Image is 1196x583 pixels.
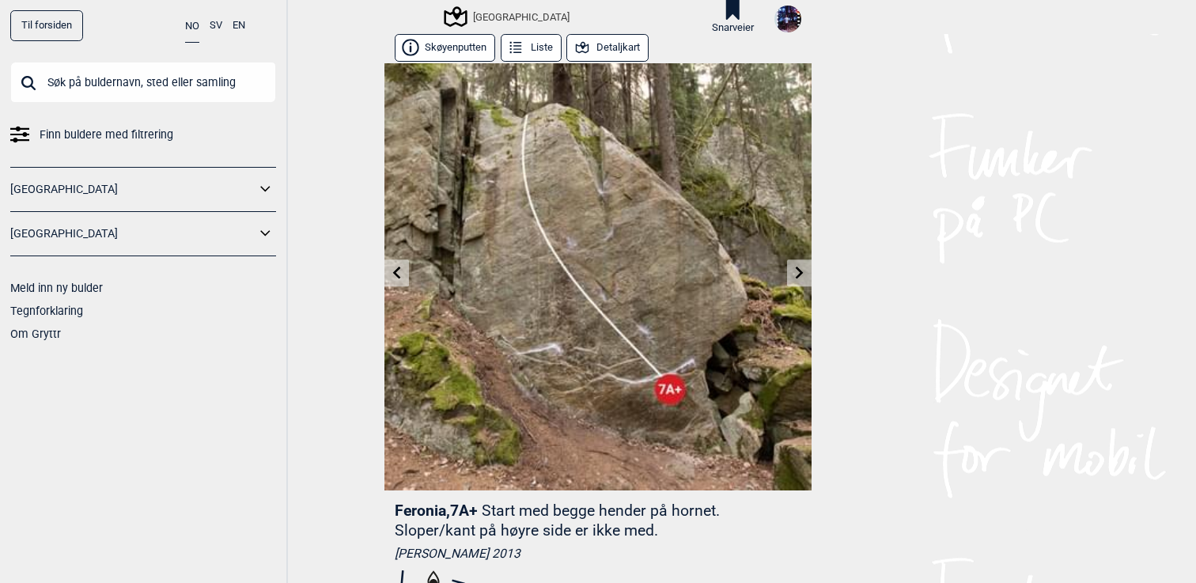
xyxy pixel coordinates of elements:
button: Liste [501,34,562,62]
button: Detaljkart [566,34,649,62]
p: Start med begge hender på hornet. Sloper/kant på høyre side er ikke med. [395,502,720,539]
div: [GEOGRAPHIC_DATA] [446,7,570,26]
div: [PERSON_NAME] 2013 [395,546,801,562]
a: [GEOGRAPHIC_DATA] [10,178,255,201]
button: EN [233,10,245,41]
span: Feronia , 7A+ [395,502,478,520]
img: DSCF8875 [774,6,801,32]
input: Søk på buldernavn, sted eller samling [10,62,276,103]
a: Tegnforklaring [10,305,83,317]
button: SV [210,10,222,41]
a: [GEOGRAPHIC_DATA] [10,222,255,245]
button: NO [185,10,199,43]
a: Til forsiden [10,10,83,41]
button: Skøyenputten [395,34,495,62]
a: Finn buldere med filtrering [10,123,276,146]
a: Om Gryttr [10,327,61,340]
img: Feronia 201121 [384,63,812,490]
a: Meld inn ny bulder [10,282,103,294]
span: Finn buldere med filtrering [40,123,173,146]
